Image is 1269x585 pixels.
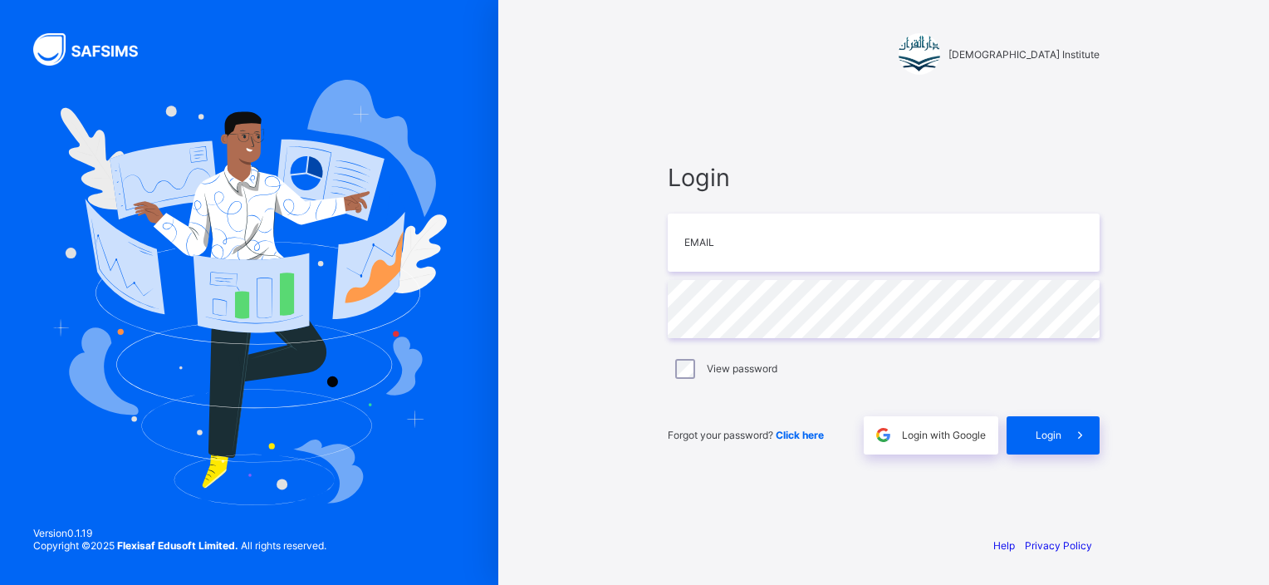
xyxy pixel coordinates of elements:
span: Login [1036,429,1061,441]
span: [DEMOGRAPHIC_DATA] Institute [948,48,1100,61]
span: Login with Google [902,429,986,441]
a: Privacy Policy [1025,539,1092,552]
span: Login [668,163,1100,192]
label: View password [707,362,777,375]
a: Help [993,539,1015,552]
span: Copyright © 2025 All rights reserved. [33,539,326,552]
img: google.396cfc9801f0270233282035f929180a.svg [874,425,893,445]
span: Version 0.1.19 [33,527,326,539]
a: Click here [776,429,824,441]
img: SAFSIMS Logo [33,33,158,66]
span: Forgot your password? [668,429,824,441]
strong: Flexisaf Edusoft Limited. [117,539,238,552]
img: Hero Image [51,80,447,505]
